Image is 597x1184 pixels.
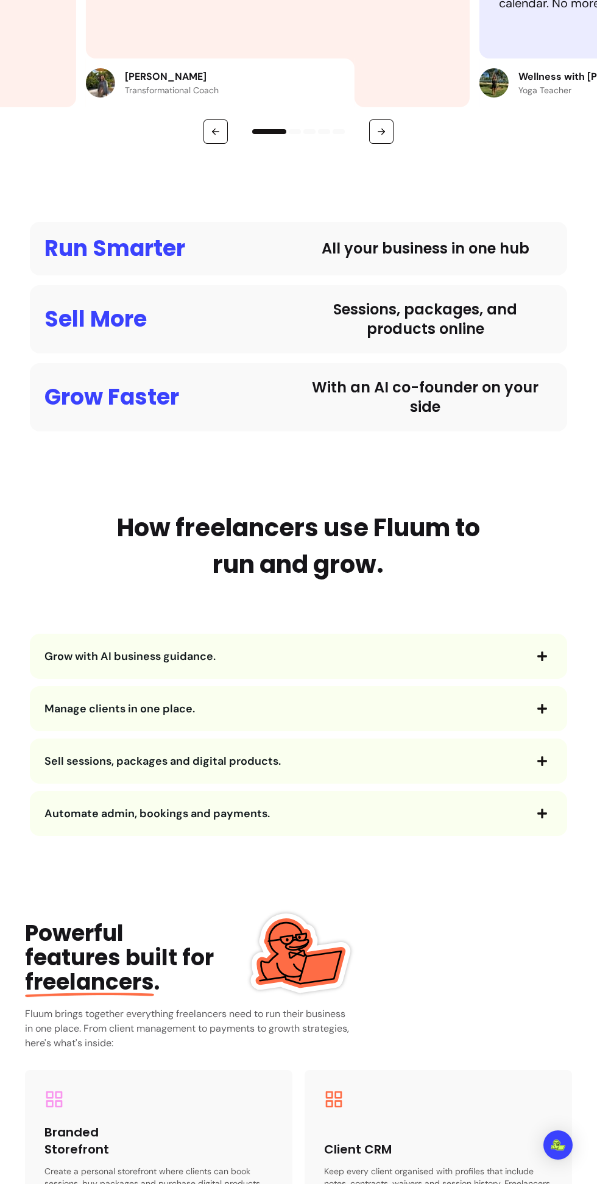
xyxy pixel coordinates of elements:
h3: Client CRM [324,1141,439,1158]
span: . [25,966,160,998]
button: Sell sessions, packages and digital products. [44,751,553,771]
div: Grow Faster [44,385,179,409]
div: Sell More [44,307,147,331]
div: Powerful features built for [25,921,289,994]
span: Sell sessions, packages and digital products. [44,754,281,768]
span: Manage clients in one place. [44,701,195,716]
button: Grow with AI business guidance. [44,646,553,667]
h2: How freelancers use Fluum to run and grow. [101,509,496,583]
div: All your business in one hub [298,239,553,258]
button: Manage clients in one place. [44,698,553,719]
h3: Branded Storefront [44,1124,159,1158]
p: Transformational Coach [125,84,219,96]
img: Review avatar [479,68,509,97]
span: Grow with AI business guidance. [44,649,216,664]
p: [PERSON_NAME] [125,69,219,84]
div: With an AI co-founder on your side [298,378,553,417]
span: Automate admin, bookings and payments. [44,806,270,821]
div: Run Smarter [44,236,185,261]
span: freelancers [25,966,154,998]
div: Open Intercom Messenger [543,1130,573,1160]
h3: Fluum brings together everything freelancers need to run their business in one place. From client... [25,1007,355,1051]
div: Sessions, packages, and products online [298,300,553,339]
img: Fluum Duck sticker [247,901,351,1004]
img: Review avatar [86,68,115,97]
button: Automate admin, bookings and payments. [44,803,553,824]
